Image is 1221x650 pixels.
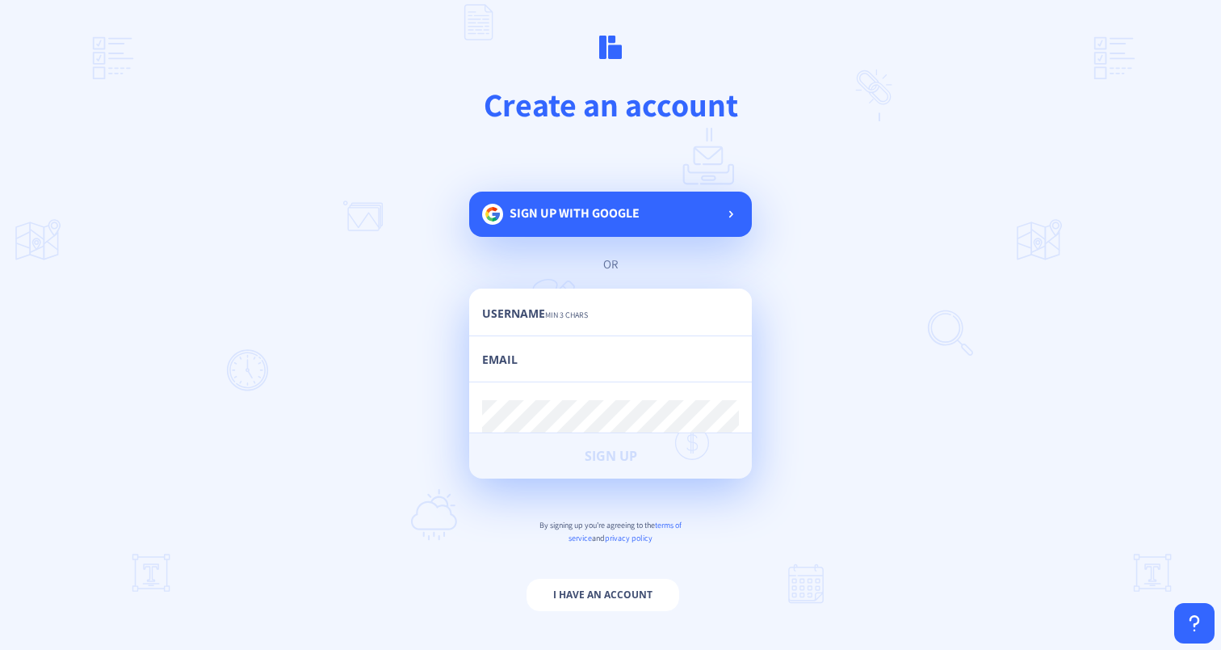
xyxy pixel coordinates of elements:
[527,579,679,611] button: I have an account
[599,36,623,59] img: logo.svg
[605,533,652,543] span: privacy policy
[510,205,640,222] span: Sign up with google
[469,433,752,479] button: Sign Up
[569,520,682,543] span: terms of service
[485,256,736,272] div: or
[91,83,1129,126] h1: Create an account
[469,519,752,545] p: By signing up you're agreeing to the and
[482,204,503,225] img: google.svg
[585,450,637,462] span: Sign Up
